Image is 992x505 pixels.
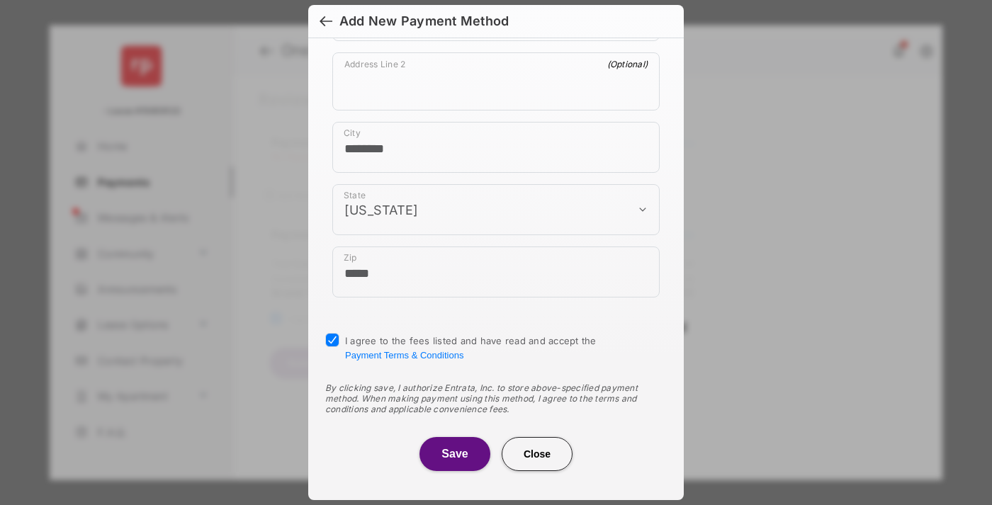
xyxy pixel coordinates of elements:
button: I agree to the fees listed and have read and accept the [345,350,463,361]
button: Save [419,437,490,471]
div: payment_method_screening[postal_addresses][locality] [332,122,660,173]
div: payment_method_screening[postal_addresses][administrativeArea] [332,184,660,235]
div: Add New Payment Method [339,13,509,29]
div: By clicking save, I authorize Entrata, Inc. to store above-specified payment method. When making ... [325,382,667,414]
div: payment_method_screening[postal_addresses][addressLine2] [332,52,660,110]
span: I agree to the fees listed and have read and accept the [345,335,597,361]
button: Close [502,437,573,471]
div: payment_method_screening[postal_addresses][postalCode] [332,246,660,297]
